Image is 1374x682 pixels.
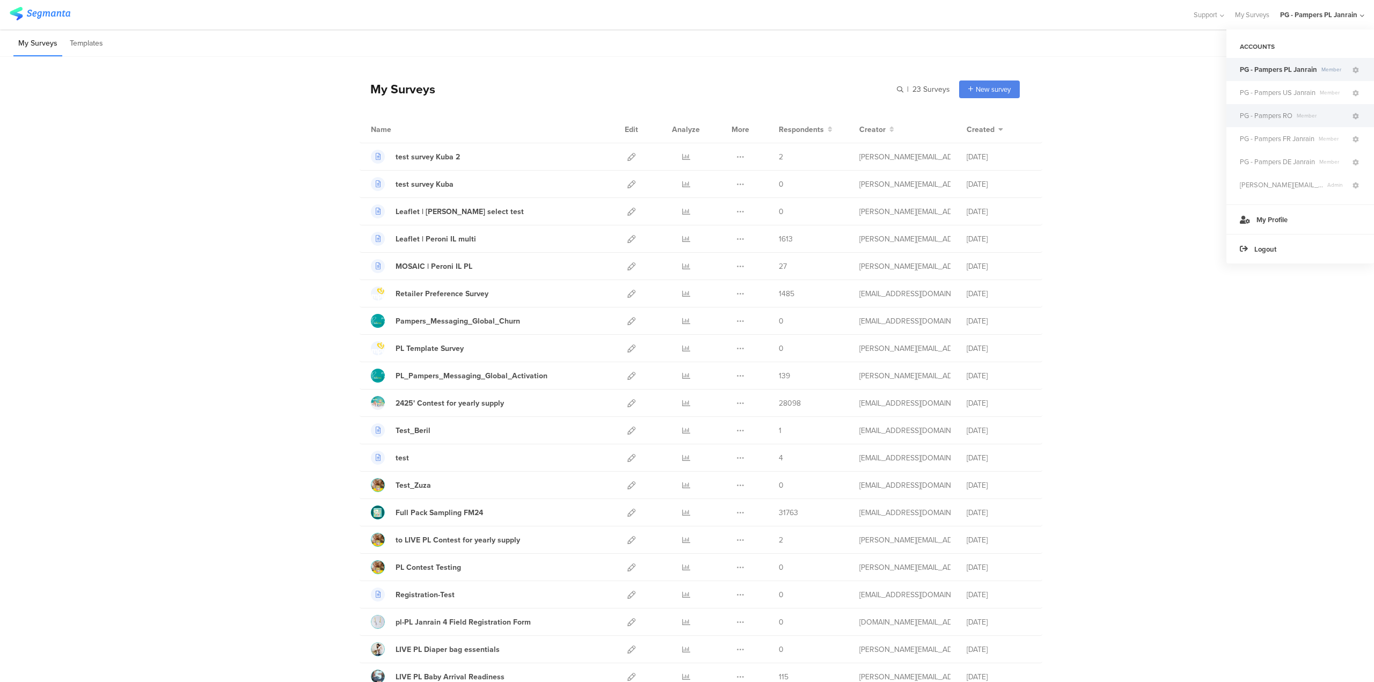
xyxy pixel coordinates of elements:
a: Test_Zuza [371,478,431,492]
div: Name [371,124,435,135]
a: test [371,451,409,465]
span: 28098 [779,398,801,409]
div: [DATE] [967,151,1031,163]
span: Created [967,124,995,135]
div: kehling.me@pg.com [859,617,951,628]
div: support@segmanta.com [859,316,951,327]
span: 0 [779,617,784,628]
span: Logout [1254,244,1276,254]
div: test [396,452,409,464]
div: [DATE] [967,316,1031,327]
span: 0 [779,562,784,573]
li: My Surveys [13,31,62,56]
div: [DATE] [967,206,1031,217]
div: [DATE] [967,507,1031,518]
div: [DATE] [967,480,1031,491]
a: Full Pack Sampling FM24 [371,505,483,519]
div: Registration-Test [396,589,455,600]
div: [DATE] [967,534,1031,546]
div: riel@segmanta.com [859,370,951,382]
span: Respondents [779,124,824,135]
span: 27 [779,261,787,272]
a: My Profile [1226,204,1374,234]
div: burcak.b.1@pg.com [859,425,951,436]
span: 2 [779,151,783,163]
div: [DATE] [967,288,1031,299]
span: PG - Pampers FR Janrain [1240,134,1314,144]
div: Leaflet | Peroni Lang select test [396,206,524,217]
button: Respondents [779,124,832,135]
div: Retailer Preference Survey [396,288,488,299]
a: test survey Kuba [371,177,454,191]
div: PL Template Survey [396,343,464,354]
div: horvathmolnar.s@pg.com [859,480,951,491]
a: Retailer Preference Survey [371,287,488,300]
a: Test_Beril [371,423,430,437]
span: Member [1315,158,1351,166]
div: roszko.j@pg.com [859,151,951,163]
span: 2 [779,534,783,546]
span: Creator [859,124,886,135]
a: PL Template Survey [371,341,464,355]
div: kim.s.37@pg.com [859,343,951,354]
div: Edit [620,116,643,143]
div: ACCOUNTS [1226,38,1374,56]
div: [DATE] [967,398,1031,409]
div: test survey Kuba 2 [396,151,460,163]
span: My Profile [1256,215,1288,225]
div: horvathmolnar.s@pg.com [859,507,951,518]
span: New survey [976,84,1011,94]
a: Leaflet | Peroni IL multi [371,232,476,246]
span: 1 [779,425,781,436]
a: 2425' Contest for yearly supply [371,396,504,410]
div: More [729,116,752,143]
div: MOSAIC | Peroni IL PL [396,261,472,272]
div: [DATE] [967,589,1031,600]
div: [DATE] [967,233,1031,245]
div: lubinets.k@pg.com [859,288,951,299]
a: Leaflet | [PERSON_NAME] select test [371,204,524,218]
div: [DATE] [967,617,1031,628]
div: Full Pack Sampling FM24 [396,507,483,518]
a: LIVE PL Diaper bag essentials [371,642,500,656]
div: Leaflet | Peroni IL multi [396,233,476,245]
li: Templates [65,31,108,56]
span: 0 [779,316,784,327]
a: PL Contest Testing [371,560,461,574]
div: PL_Pampers_Messaging_Global_Activation [396,370,547,382]
span: PG - Pampers RO [1240,111,1292,121]
div: tomiczek.z@pg.com [859,398,951,409]
a: Pampers_Messaging_Global_Churn [371,314,520,328]
div: PL Contest Testing [396,562,461,573]
img: segmanta logo [10,7,70,20]
span: PG - Pampers US Janrain [1240,87,1315,98]
span: 0 [779,480,784,491]
div: LIVE PL Diaper bag essentials [396,644,500,655]
span: Admin [1323,181,1351,189]
div: PG - Pampers PL Janrain [1280,10,1357,20]
a: test survey Kuba 2 [371,150,460,164]
span: fritz.t@pg.com [1240,180,1323,190]
div: pl-PL Janrain 4 Field Registration Form [396,617,531,628]
div: fritz.t@pg.com [859,261,951,272]
div: Test_Beril [396,425,430,436]
div: [DATE] [967,261,1031,272]
span: 1613 [779,233,793,245]
a: to LIVE PL Contest for yearly supply [371,533,520,547]
span: Support [1194,10,1217,20]
div: tomas.rosenberg@proximity.cz [859,562,951,573]
div: horvathmolnar.s@pg.com [859,452,951,464]
div: ernazarova.y@pg.com [859,644,951,655]
div: faris.sheikhoossain@proximitybbdo.fr [859,589,951,600]
div: 2425' Contest for yearly supply [396,398,504,409]
span: Member [1292,112,1351,120]
div: [DATE] [967,562,1031,573]
span: 0 [779,644,784,655]
span: 4 [779,452,783,464]
div: [DATE] [967,452,1031,464]
a: MOSAIC | Peroni IL PL [371,259,472,273]
button: Creator [859,124,894,135]
span: 23 Surveys [912,84,950,95]
div: test survey Kuba [396,179,454,190]
span: Member [1314,135,1351,143]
